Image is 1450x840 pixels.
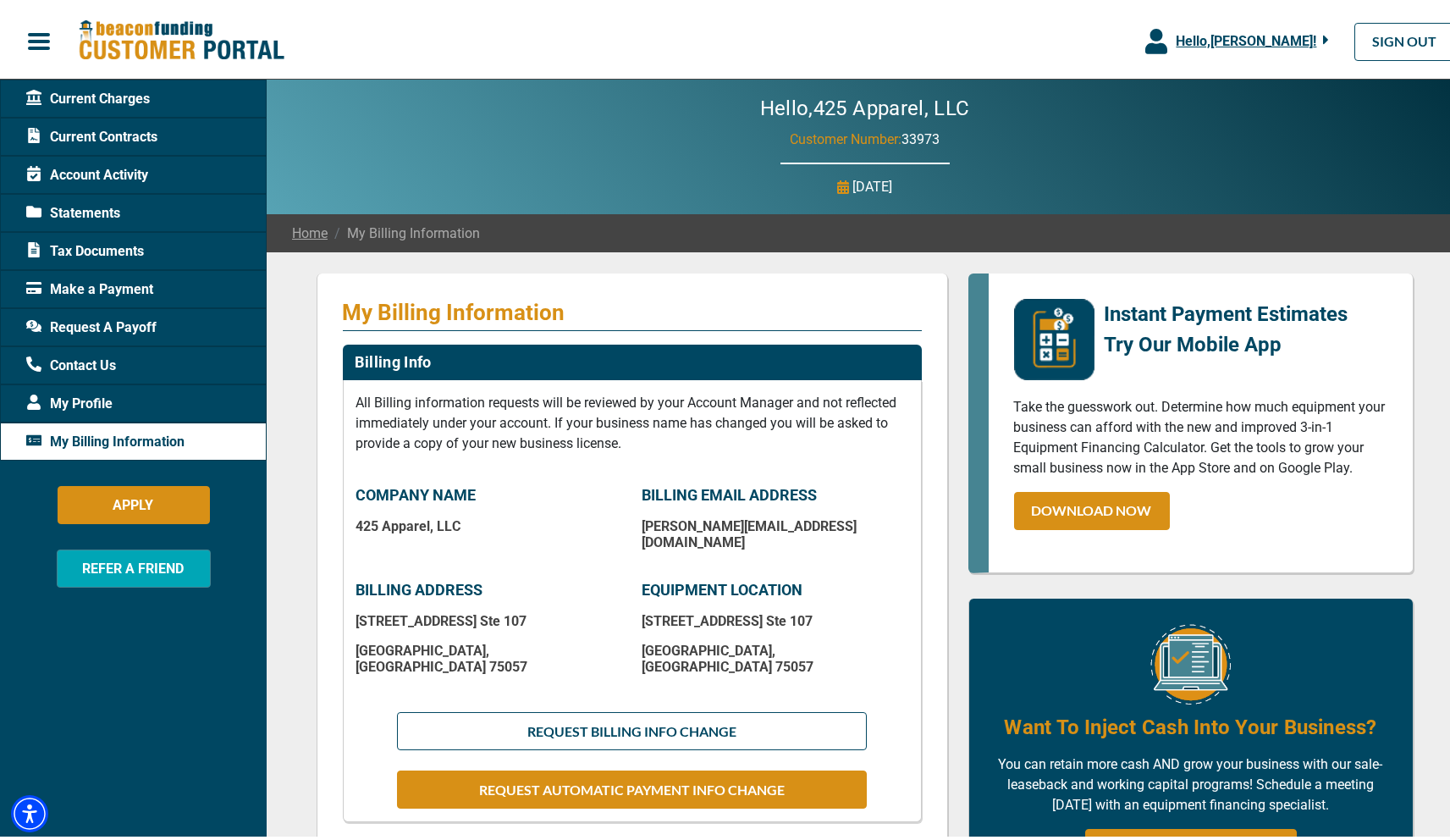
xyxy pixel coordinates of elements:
[642,483,908,501] p: BILLING EMAIL ADDRESS
[26,200,120,220] span: Statements
[642,639,908,671] p: [GEOGRAPHIC_DATA] , [GEOGRAPHIC_DATA] 75057
[57,546,211,584] button: REFER A FRIEND
[642,577,908,596] p: EQUIPMENT LOCATION
[356,639,622,671] p: [GEOGRAPHIC_DATA] , [GEOGRAPHIC_DATA] 75057
[853,174,893,194] p: [DATE]
[709,93,1021,118] h2: Hello, 425 Apparel, LLC
[26,428,185,449] span: My Billing Information
[995,751,1387,812] p: You can retain more cash AND grow your business with our sale-leaseback and working capital progr...
[356,610,622,626] p: [STREET_ADDRESS] Ste 107
[356,577,622,596] p: BILLING ADDRESS
[1150,621,1231,701] img: Equipment Financing Online Image
[397,709,866,747] button: REQUEST BILLING INFO CHANGE
[1004,710,1376,738] h4: Want To Inject Cash Into Your Business?
[356,390,908,450] p: All Billing information requests will be reviewed by your Account Manager and not reflected immed...
[26,238,144,258] span: Tax Documents
[397,767,866,805] button: REQUEST AUTOMATIC PAYMENT INFO CHANGE
[356,483,622,501] p: COMPANY NAME
[292,220,328,240] a: Home
[901,128,940,144] span: 33973
[642,515,908,547] p: [PERSON_NAME][EMAIL_ADDRESS][DOMAIN_NAME]
[26,314,157,334] span: Request A Payoff
[58,483,210,521] button: APPLY
[26,124,157,144] span: Current Contracts
[642,610,908,626] p: [STREET_ADDRESS] Ste 107
[11,792,48,829] div: Accessibility Menu
[790,128,901,144] span: Customer Number:
[78,16,284,59] img: Beacon Funding Customer Portal Logo
[343,296,922,323] p: My Billing Information
[328,220,480,240] span: My Billing Information
[356,350,432,368] h2: Billing Info
[1014,296,1094,377] img: mobile-app-logo.png
[26,162,148,182] span: Account Activity
[1105,296,1348,326] p: Instant Payment Estimates
[356,515,622,531] p: 425 Apparel, LLC
[1176,30,1316,46] span: Hello, [PERSON_NAME] !
[1014,489,1170,527] a: DOWNLOAD NOW
[26,390,113,411] span: My Profile
[1105,326,1348,356] p: Try Our Mobile App
[26,276,153,296] span: Make a Payment
[1014,394,1387,475] p: Take the guesswork out. Determine how much equipment your business can afford with the new and im...
[26,86,150,106] span: Current Charges
[26,352,116,373] span: Contact Us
